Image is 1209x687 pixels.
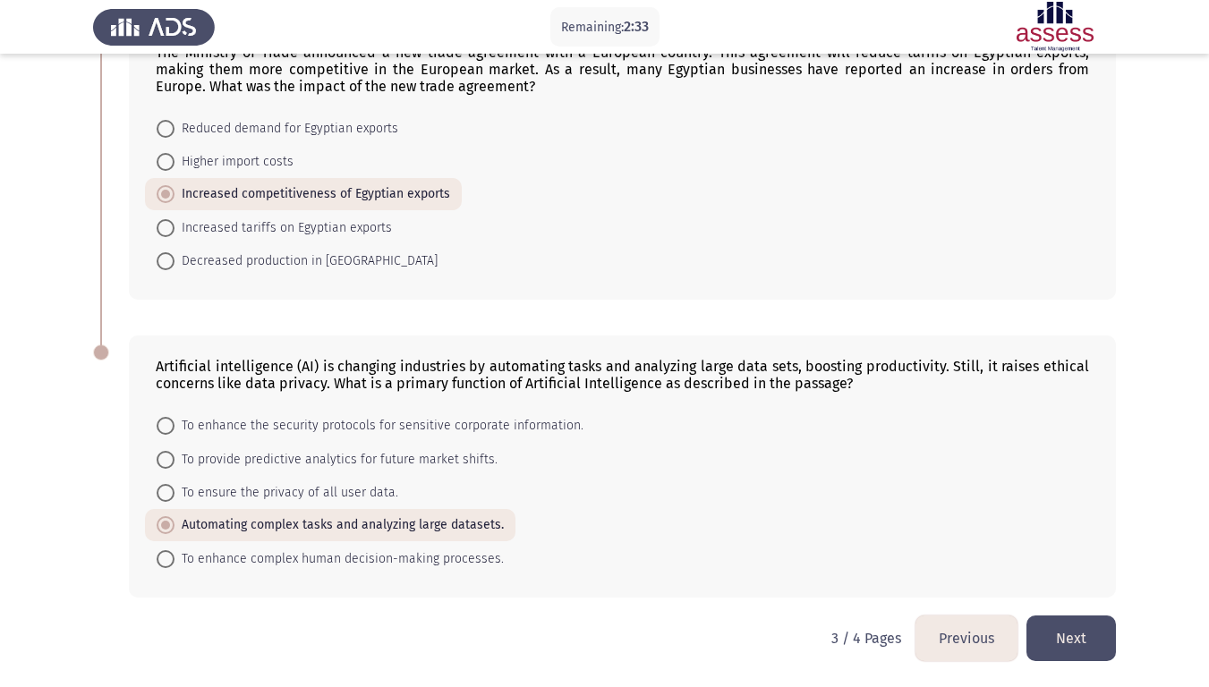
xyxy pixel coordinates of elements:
span: Reduced demand for Egyptian exports [175,118,398,140]
img: Assess Talent Management logo [93,2,215,52]
img: Assessment logo of ASSESS English Language Assessment (3 Module) (Ba - IB) [994,2,1116,52]
p: Remaining: [561,16,649,38]
span: To ensure the privacy of all user data. [175,482,398,504]
p: 3 / 4 Pages [831,630,901,647]
span: Automating complex tasks and analyzing large datasets. [175,514,504,536]
button: load previous page [915,615,1017,661]
span: Decreased production in [GEOGRAPHIC_DATA] [175,250,438,272]
span: To enhance complex human decision-making processes. [175,548,504,570]
span: Higher import costs [175,151,294,173]
div: The Ministry of Trade announced a new trade agreement with a European country. This agreement wil... [156,44,1089,95]
button: load next page [1026,615,1116,661]
span: To enhance the security protocols for sensitive corporate information. [175,415,583,437]
span: To provide predictive analytics for future market shifts. [175,449,498,471]
span: Increased tariffs on Egyptian exports [175,217,392,239]
div: Artificial intelligence (AI) is changing industries by automating tasks and analyzing large data ... [156,358,1089,392]
span: Increased competitiveness of Egyptian exports [175,183,450,205]
span: 2:33 [624,18,649,35]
